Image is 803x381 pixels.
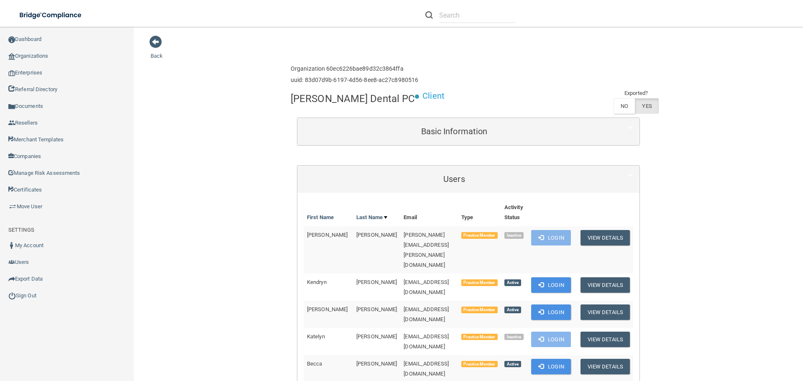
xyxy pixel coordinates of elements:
h5: Basic Information [304,127,605,136]
img: briefcase.64adab9b.png [8,202,17,211]
span: [PERSON_NAME] [356,333,397,340]
img: ic_user_dark.df1a06c3.png [8,242,15,249]
span: Kendryn [307,279,327,285]
img: ic-search.3b580494.png [425,11,433,19]
label: SETTINGS [8,225,34,235]
span: [PERSON_NAME][EMAIL_ADDRESS][PERSON_NAME][DOMAIN_NAME] [404,232,449,268]
iframe: Drift Widget Chat Controller [658,322,793,355]
a: First Name [307,212,334,222]
img: icon-documents.8dae5593.png [8,103,15,110]
button: View Details [581,332,630,347]
p: Client [422,88,445,104]
span: [PERSON_NAME] [356,306,397,312]
span: Practice Member [461,361,498,368]
span: [PERSON_NAME] [307,306,348,312]
span: [EMAIL_ADDRESS][DOMAIN_NAME] [404,306,449,322]
label: NO [614,98,635,114]
button: Login [531,332,571,347]
th: Type [458,199,501,226]
span: [PERSON_NAME] [356,361,397,367]
a: Back [151,43,163,59]
button: Login [531,304,571,320]
span: [EMAIL_ADDRESS][DOMAIN_NAME] [404,333,449,350]
img: ic_reseller.de258add.png [8,120,15,126]
img: bridge_compliance_login_screen.278c3ca4.svg [13,7,90,24]
a: Last Name [356,212,387,222]
h5: Users [304,174,605,184]
span: Active [504,361,521,368]
button: Login [531,277,571,293]
button: View Details [581,230,630,245]
td: Exported? [614,88,659,98]
span: Practice Member [461,334,498,340]
span: Inactive [504,232,524,239]
span: Active [504,279,521,286]
img: ic_power_dark.7ecde6b1.png [8,292,16,299]
img: ic_dashboard_dark.d01f4a41.png [8,36,15,43]
button: Login [531,359,571,374]
h6: uuid: 83d07d9b-6197-4d56-8ee8-ac27c8980516 [291,77,418,83]
span: [PERSON_NAME] [307,232,348,238]
span: Inactive [504,334,524,340]
button: Login [531,230,571,245]
label: YES [635,98,658,114]
span: [EMAIL_ADDRESS][DOMAIN_NAME] [404,361,449,377]
button: View Details [581,277,630,293]
img: icon-users.e205127d.png [8,259,15,266]
th: Email [400,199,458,226]
img: organization-icon.f8decf85.png [8,53,15,60]
span: [PERSON_NAME] [356,232,397,238]
span: Practice Member [461,232,498,239]
img: icon-export.b9366987.png [8,276,15,282]
button: View Details [581,304,630,320]
a: Users [304,170,633,189]
th: Activity Status [501,199,528,226]
input: Search [439,8,516,23]
span: Practice Member [461,307,498,313]
button: View Details [581,359,630,374]
span: Practice Member [461,279,498,286]
span: [EMAIL_ADDRESS][DOMAIN_NAME] [404,279,449,295]
img: enterprise.0d942306.png [8,70,15,76]
a: Basic Information [304,122,633,141]
span: Active [504,307,521,313]
h4: [PERSON_NAME] Dental PC [291,93,415,104]
span: Becca [307,361,322,367]
h6: Organization 60ec6226bae89d32c3864ffa [291,66,418,72]
span: [PERSON_NAME] [356,279,397,285]
span: Katelyn [307,333,325,340]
